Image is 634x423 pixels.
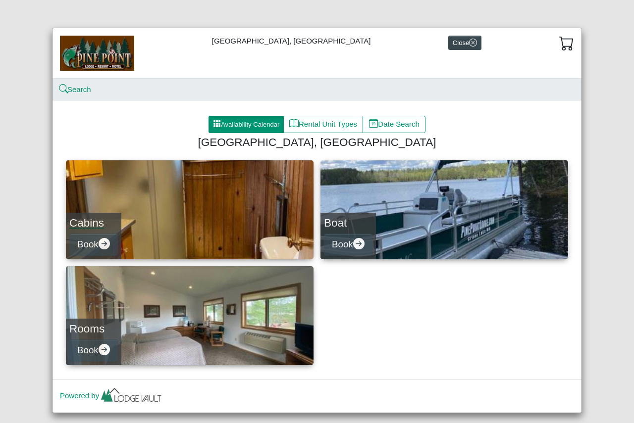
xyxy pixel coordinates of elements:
img: b144ff98-a7e1-49bd-98da-e9ae77355310.jpg [60,36,134,70]
button: Bookarrow right circle fill [324,234,372,256]
h4: [GEOGRAPHIC_DATA], [GEOGRAPHIC_DATA] [70,136,564,149]
svg: book [289,119,299,128]
button: Bookarrow right circle fill [69,234,118,256]
button: calendar dateDate Search [363,116,425,134]
svg: arrow right circle fill [99,238,110,249]
button: grid3x3 gap fillAvailability Calendar [209,116,284,134]
svg: arrow right circle fill [99,344,110,355]
div: [GEOGRAPHIC_DATA], [GEOGRAPHIC_DATA] [53,28,581,78]
button: bookRental Unit Types [283,116,363,134]
img: lv-small.ca335149.png [99,385,163,407]
svg: x circle [469,39,477,47]
svg: cart [559,36,574,50]
h4: Rooms [69,322,118,335]
button: Closex circle [448,36,481,50]
svg: calendar date [369,119,378,128]
a: Powered by [60,391,163,400]
svg: arrow right circle fill [353,238,365,249]
h4: Cabins [69,216,118,230]
svg: grid3x3 gap fill [213,120,221,128]
button: Bookarrow right circle fill [69,339,118,362]
svg: search [60,86,67,93]
a: searchSearch [60,85,91,94]
h4: Boat [324,216,372,230]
